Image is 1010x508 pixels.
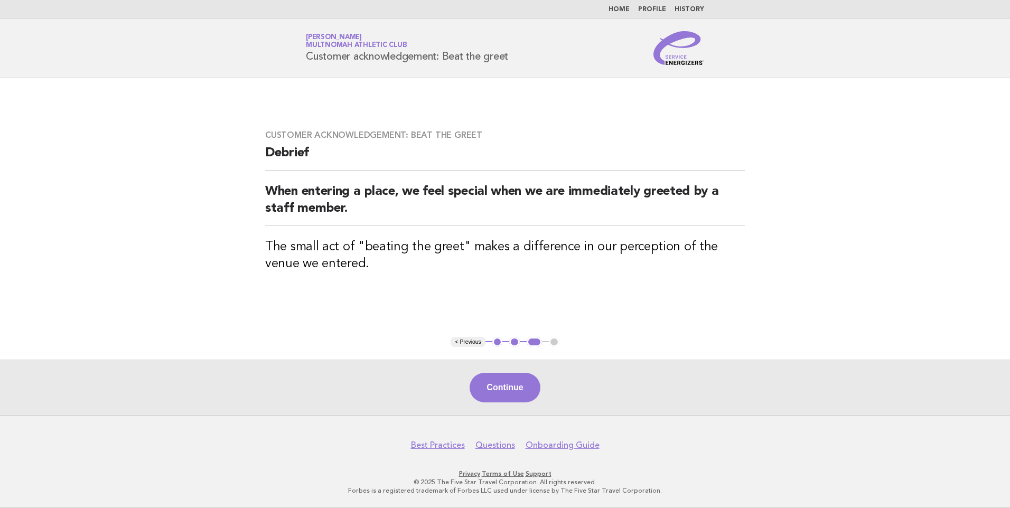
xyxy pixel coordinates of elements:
[482,470,524,477] a: Terms of Use
[527,337,542,347] button: 3
[675,6,704,13] a: History
[306,42,407,49] span: Multnomah Athletic Club
[459,470,480,477] a: Privacy
[526,470,551,477] a: Support
[265,239,745,272] h3: The small act of "beating the greet" makes a difference in our perception of the venue we entered.
[638,6,666,13] a: Profile
[306,34,508,62] h1: Customer acknowledgement: Beat the greet
[306,34,407,49] a: [PERSON_NAME]Multnomah Athletic Club
[182,478,828,486] p: © 2025 The Five Star Travel Corporation. All rights reserved.
[451,337,485,347] button: < Previous
[182,469,828,478] p: · ·
[509,337,520,347] button: 2
[265,183,745,226] h2: When entering a place, we feel special when we are immediately greeted by a staff member.
[492,337,503,347] button: 1
[265,145,745,171] h2: Debrief
[526,440,600,450] a: Onboarding Guide
[609,6,630,13] a: Home
[475,440,515,450] a: Questions
[470,373,540,402] button: Continue
[182,486,828,495] p: Forbes is a registered trademark of Forbes LLC used under license by The Five Star Travel Corpora...
[653,31,704,65] img: Service Energizers
[411,440,465,450] a: Best Practices
[265,130,745,140] h3: Customer acknowledgement: Beat the greet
